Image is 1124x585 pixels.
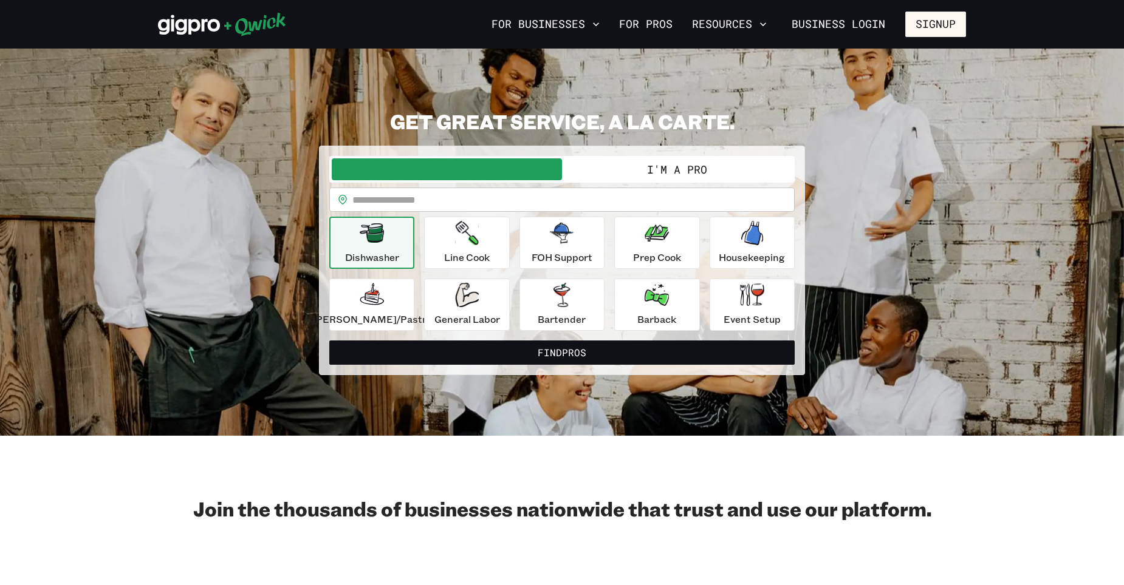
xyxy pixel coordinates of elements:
[158,496,966,521] h2: Join the thousands of businesses nationwide that trust and use our platform.
[345,250,399,265] p: Dishwasher
[312,312,431,326] p: [PERSON_NAME]/Pastry
[332,158,562,180] button: I'm a Business
[637,312,676,326] p: Barback
[633,250,681,265] p: Prep Cook
[781,12,896,37] a: Business Login
[538,312,586,326] p: Bartender
[329,340,795,365] button: FindPros
[444,250,490,265] p: Line Cook
[562,158,792,180] button: I'm a Pro
[319,109,805,134] h2: GET GREAT SERVICE, A LA CARTE.
[614,217,699,269] button: Prep Cook
[724,312,781,326] p: Event Setup
[519,279,605,331] button: Bartender
[687,14,772,35] button: Resources
[434,312,500,326] p: General Labor
[329,217,414,269] button: Dishwasher
[424,279,509,331] button: General Labor
[710,217,795,269] button: Housekeeping
[614,279,699,331] button: Barback
[719,250,785,265] p: Housekeeping
[710,279,795,331] button: Event Setup
[424,217,509,269] button: Line Cook
[329,279,414,331] button: [PERSON_NAME]/Pastry
[519,217,605,269] button: FOH Support
[487,14,605,35] button: For Businesses
[532,250,592,265] p: FOH Support
[905,12,966,37] button: Signup
[614,14,677,35] a: For Pros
